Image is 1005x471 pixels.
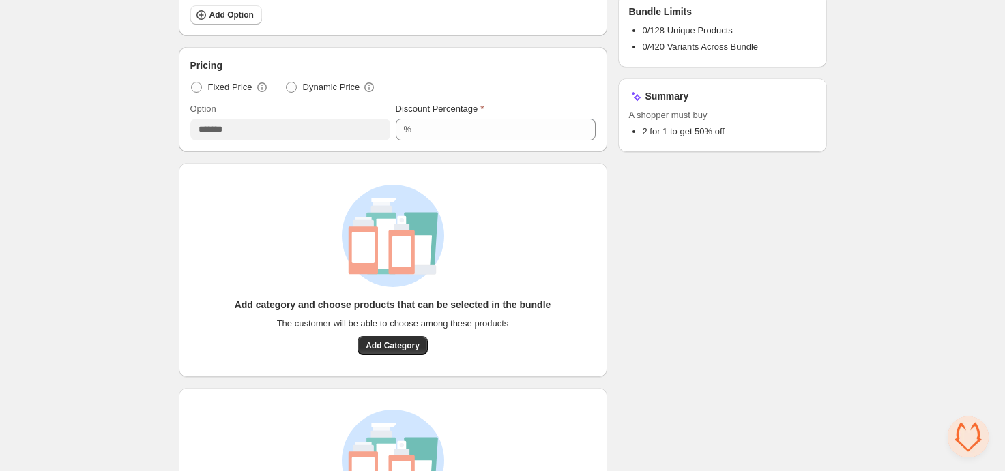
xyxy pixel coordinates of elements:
[277,317,509,331] span: The customer will be able to choose among these products
[629,108,816,122] span: A shopper must buy
[235,298,551,312] h3: Add category and choose products that can be selected in the bundle
[629,5,693,18] h3: Bundle Limits
[303,80,360,94] span: Dynamic Price
[643,25,733,35] span: 0/128 Unique Products
[366,340,420,351] span: Add Category
[396,102,484,116] label: Discount Percentage
[190,5,262,25] button: Add Option
[358,336,428,355] button: Add Category
[209,10,254,20] span: Add Option
[190,59,222,72] span: Pricing
[948,416,989,457] div: Open chat
[643,125,816,138] li: 2 for 1 to get 50% off
[190,102,216,116] label: Option
[208,80,252,94] span: Fixed Price
[404,123,412,136] div: %
[643,42,759,52] span: 0/420 Variants Across Bundle
[645,89,689,103] h3: Summary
